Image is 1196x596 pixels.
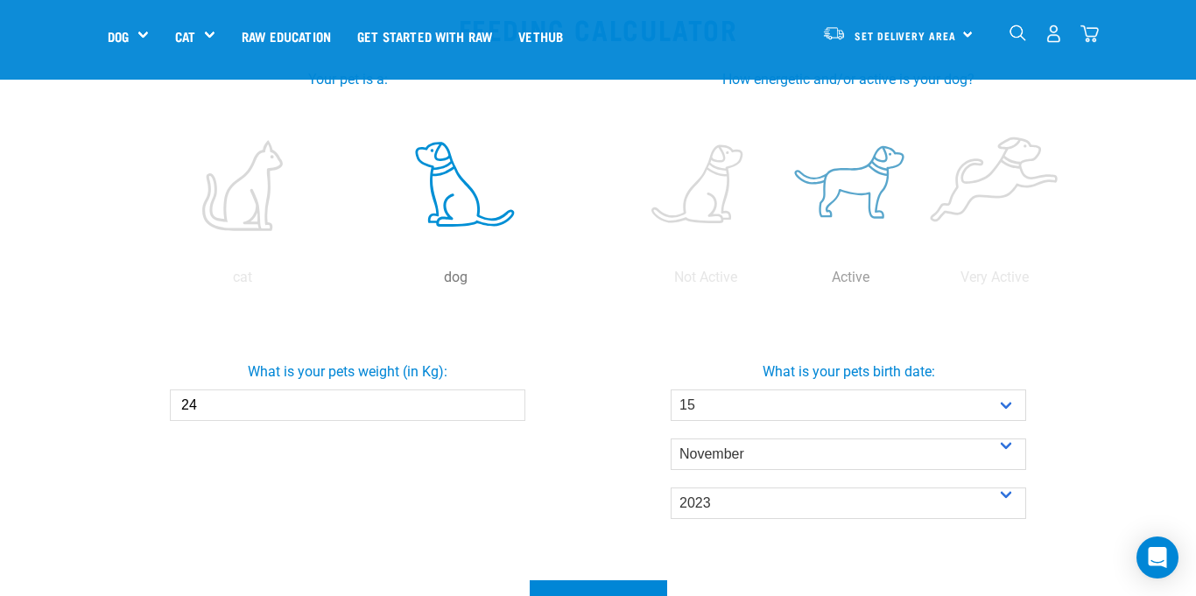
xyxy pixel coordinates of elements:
[1080,25,1099,43] img: home-icon@2x.png
[926,267,1064,288] p: Very Active
[118,69,577,90] label: Your pet is a:
[94,361,602,382] label: What is your pets weight (in Kg):
[175,26,195,46] a: Cat
[108,26,129,46] a: Dog
[594,361,1102,382] label: What is your pets birth date:
[1045,25,1063,43] img: user.png
[139,267,346,288] p: cat
[1136,536,1178,578] div: Open Intercom Messenger
[1010,25,1026,41] img: home-icon-1@2x.png
[229,1,344,71] a: Raw Education
[781,267,918,288] p: Active
[505,1,576,71] a: Vethub
[637,267,774,288] p: Not Active
[344,1,505,71] a: Get started with Raw
[855,32,956,39] span: Set Delivery Area
[822,25,846,41] img: van-moving.png
[353,267,559,288] p: dog
[619,69,1078,90] label: How energetic and/or active is your dog?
